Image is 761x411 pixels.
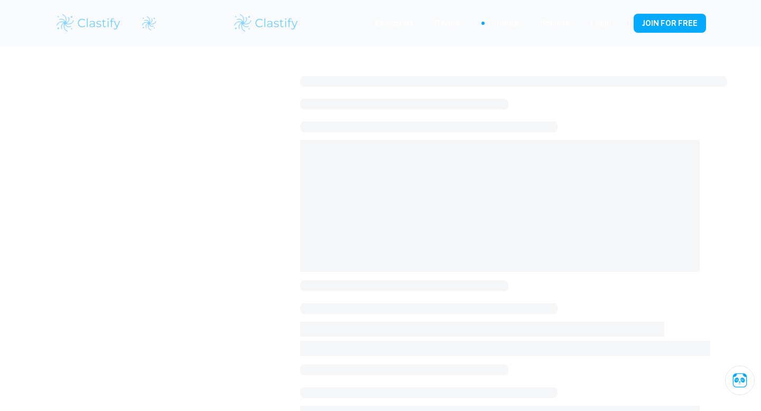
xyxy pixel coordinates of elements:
a: Schools [540,17,570,29]
p: Review [435,17,460,29]
p: Exemplars [375,17,414,29]
img: Clastify logo [141,15,157,31]
a: Login [591,17,611,29]
a: Clastify logo [135,15,157,31]
a: Tutoring [487,17,519,29]
img: Clastify logo [55,13,122,34]
button: Help and Feedback [620,21,625,26]
button: Ask Clai [725,366,755,395]
img: Clastify logo [233,13,300,34]
button: JOIN FOR FREE [634,14,706,33]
